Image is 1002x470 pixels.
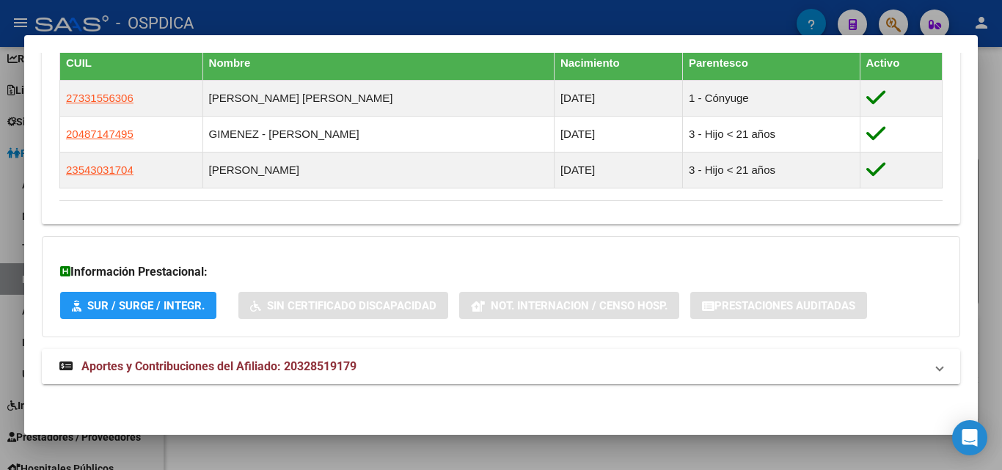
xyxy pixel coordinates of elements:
h3: Información Prestacional: [60,263,942,281]
span: 20487147495 [66,128,134,140]
td: 3 - Hijo < 21 años [683,117,860,153]
span: Aportes y Contribuciones del Afiliado: 20328519179 [81,359,356,373]
span: SUR / SURGE / INTEGR. [87,299,205,312]
button: Sin Certificado Discapacidad [238,292,448,319]
button: SUR / SURGE / INTEGR. [60,292,216,319]
td: 1 - Cónyuge [683,81,860,117]
div: Open Intercom Messenger [952,420,987,455]
span: 23543031704 [66,164,134,176]
span: Prestaciones Auditadas [714,299,855,312]
th: Parentesco [683,46,860,81]
th: Activo [860,46,942,81]
mat-expansion-panel-header: Aportes y Contribuciones del Afiliado: 20328519179 [42,349,960,384]
button: Prestaciones Auditadas [690,292,867,319]
span: 27331556306 [66,92,134,104]
span: Sin Certificado Discapacidad [267,299,436,312]
td: [DATE] [554,117,682,153]
th: Nombre [202,46,554,81]
td: [PERSON_NAME] [PERSON_NAME] [202,81,554,117]
td: 3 - Hijo < 21 años [683,153,860,188]
td: [DATE] [554,81,682,117]
th: Nacimiento [554,46,682,81]
td: GIMENEZ - [PERSON_NAME] [202,117,554,153]
td: [DATE] [554,153,682,188]
th: CUIL [60,46,203,81]
td: [PERSON_NAME] [202,153,554,188]
button: Not. Internacion / Censo Hosp. [459,292,679,319]
span: Not. Internacion / Censo Hosp. [491,299,668,312]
